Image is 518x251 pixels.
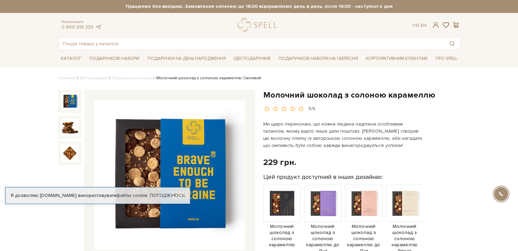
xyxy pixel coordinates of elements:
img: Молочний шоколад з солоною карамеллю [61,93,79,110]
div: Ук [412,22,427,29]
a: Каталог [58,53,84,64]
a: Подарункові набори [87,53,142,64]
a: Корпоративним клієнтам [363,53,430,64]
a: файли cookie [116,193,147,198]
p: Ми щиро переконані, що кожна людина наділена особливим талантом, якому варто лише дати поштовх. [... [263,120,423,149]
div: 5/5 [309,106,315,112]
h1: Молочний шоколад з солоною карамеллю [263,90,460,100]
strong: Працюємо без вихідних. Замовлення оплачені до 16:00 відправляємо день в день, після 16:00 - насту... [58,3,460,10]
div: 229 грн. [263,157,296,168]
a: telegram [95,24,102,30]
a: Молочний шоколад з солоною карамеллю [263,200,301,248]
img: Молочний шоколад з солоною карамеллю [94,100,245,250]
a: Подарунки на День народження [145,53,229,64]
a: Українська колекція [112,76,152,81]
div: Я дозволяю [DOMAIN_NAME] використовувати [5,193,190,199]
img: Молочний шоколад з солоною карамеллю [61,118,79,136]
img: Молочний шоколад з солоною карамеллю [61,144,79,162]
input: Пошук товару у каталозі [59,37,444,50]
li: Молочний шоколад з солоною карамеллю Сміливий [152,75,261,81]
img: Продукт [304,185,342,222]
a: Про Spell [433,53,460,64]
a: Подарункові набори на 1 Вересня [276,53,361,64]
img: Продукт [386,185,423,222]
span: | [418,22,419,28]
img: Продукт [263,185,301,222]
button: Пошук товару у каталозі [444,37,460,50]
a: Ідеї подарунків [231,53,273,64]
label: Цей продукт доступний в інших дизайнах: [263,173,383,181]
a: logo [237,18,280,32]
a: Головна [58,76,75,81]
a: Вся продукція [80,76,107,81]
a: En [421,22,427,28]
span: Молочний шоколад з солоною карамеллю [263,223,301,248]
a: 0 800 319 233 [62,24,93,30]
span: Консультація: [62,20,102,24]
img: Продукт [345,185,382,222]
a: Погоджуюсь [150,193,185,199]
